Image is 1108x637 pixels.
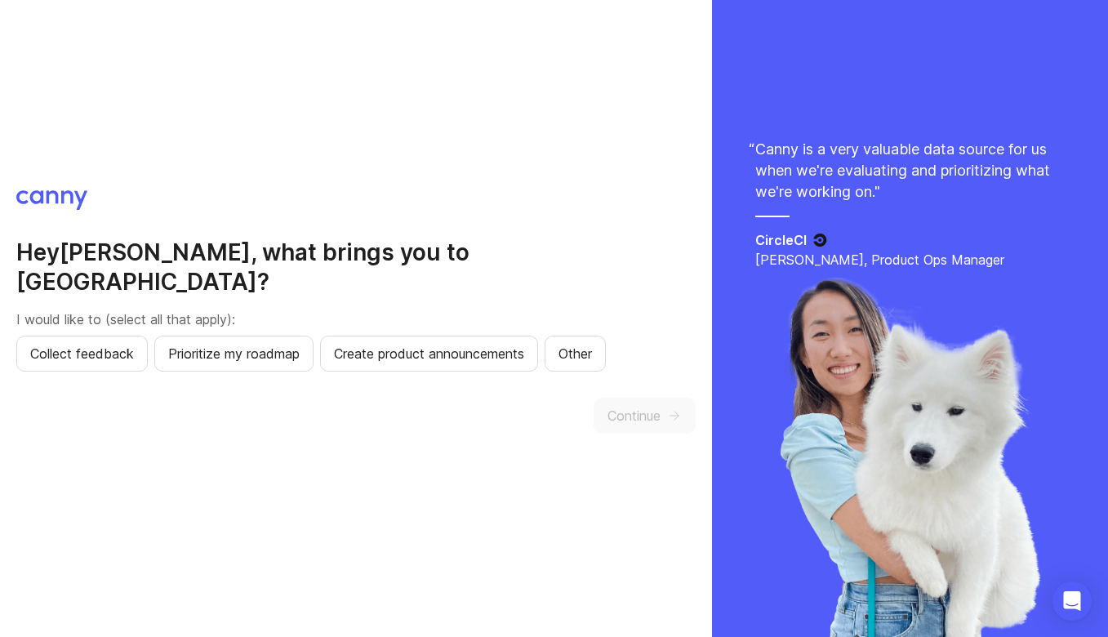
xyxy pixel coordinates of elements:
p: [PERSON_NAME], Product Ops Manager [755,250,1066,269]
h5: CircleCI [755,230,807,250]
img: CircleCI logo [813,234,827,247]
p: I would like to (select all that apply): [16,310,696,329]
img: Canny logo [16,190,87,210]
button: Continue [594,398,696,434]
span: Prioritize my roadmap [168,344,300,363]
span: Continue [607,406,661,425]
p: Canny is a very valuable data source for us when we're evaluating and prioritizing what we're wor... [755,139,1066,203]
span: Other [558,344,592,363]
button: Other [545,336,606,372]
span: Collect feedback [30,344,134,363]
button: Create product announcements [320,336,538,372]
h2: Hey [PERSON_NAME] , what brings you to [GEOGRAPHIC_DATA]? [16,238,696,296]
span: Create product announcements [334,344,524,363]
img: liya-429d2be8cea6414bfc71c507a98abbfa.webp [777,278,1043,637]
button: Prioritize my roadmap [154,336,314,372]
button: Collect feedback [16,336,148,372]
div: Open Intercom Messenger [1052,581,1092,621]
